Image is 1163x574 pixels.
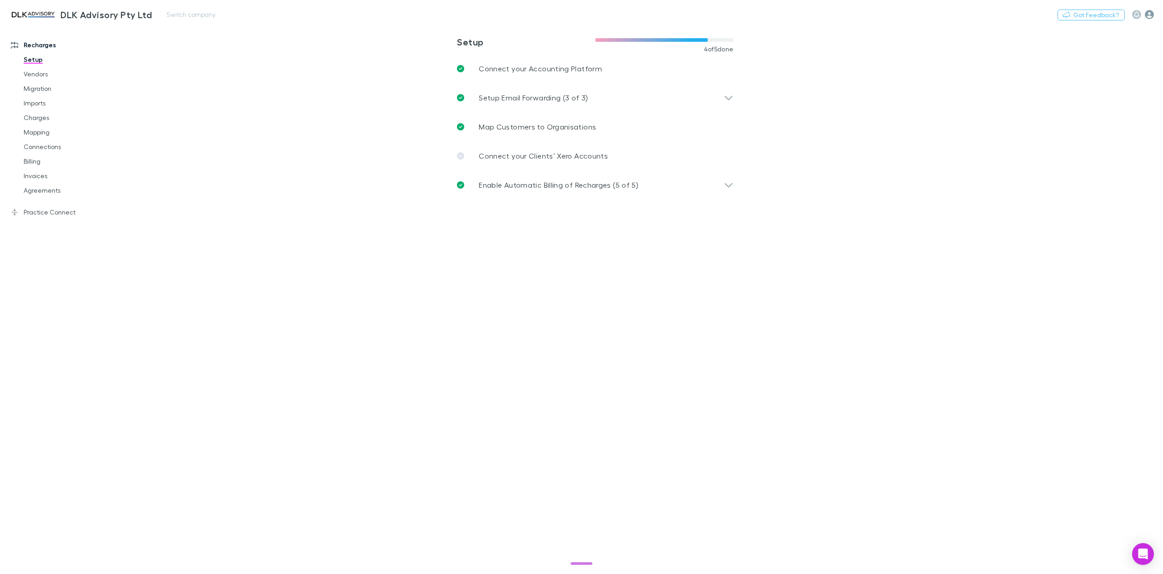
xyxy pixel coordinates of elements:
[2,38,127,52] a: Recharges
[479,150,608,161] p: Connect your Clients’ Xero Accounts
[479,121,596,132] p: Map Customers to Organisations
[1058,10,1125,20] button: Got Feedback?
[161,9,221,20] button: Switch company
[450,112,741,141] a: Map Customers to Organisations
[457,36,595,47] h3: Setup
[15,183,127,198] a: Agreements
[450,170,741,200] div: Enable Automatic Billing of Recharges (5 of 5)
[15,169,127,183] a: Invoices
[15,110,127,125] a: Charges
[2,205,127,220] a: Practice Connect
[450,54,741,83] a: Connect your Accounting Platform
[9,9,57,20] img: DLK Advisory Pty Ltd's Logo
[15,154,127,169] a: Billing
[15,96,127,110] a: Imports
[1132,543,1154,565] div: Open Intercom Messenger
[60,9,152,20] h3: DLK Advisory Pty Ltd
[479,92,588,103] p: Setup Email Forwarding (3 of 3)
[15,140,127,154] a: Connections
[479,63,602,74] p: Connect your Accounting Platform
[15,81,127,96] a: Migration
[479,180,638,190] p: Enable Automatic Billing of Recharges (5 of 5)
[15,67,127,81] a: Vendors
[15,125,127,140] a: Mapping
[15,52,127,67] a: Setup
[704,45,734,53] span: 4 of 5 done
[450,141,741,170] a: Connect your Clients’ Xero Accounts
[450,83,741,112] div: Setup Email Forwarding (3 of 3)
[4,4,157,25] a: DLK Advisory Pty Ltd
